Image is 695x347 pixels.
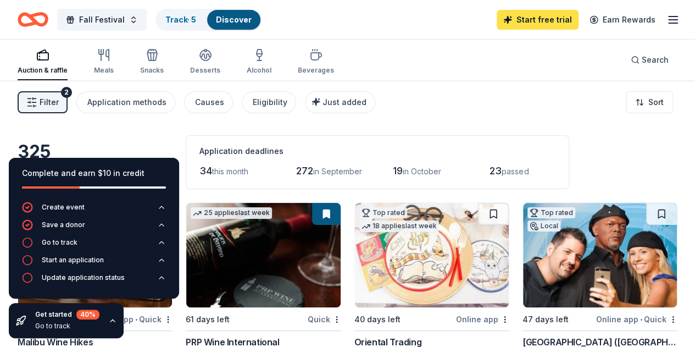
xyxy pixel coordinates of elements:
div: Top rated [527,207,575,218]
button: Save a donor [22,219,166,237]
div: Go to track [35,322,99,331]
button: Snacks [140,44,164,80]
div: Meals [94,66,114,75]
span: in September [313,167,362,176]
div: Start an application [42,256,104,265]
div: 25 applies last week [191,207,272,219]
span: Filter [40,96,59,109]
button: Eligibility [242,91,296,113]
div: 40 days left [354,313,401,326]
div: Causes [195,96,224,109]
div: Beverages [298,66,334,75]
button: Meals [94,44,114,80]
div: 61 days left [186,313,230,326]
div: Desserts [190,66,220,75]
div: Alcohol [247,66,271,75]
span: Just added [323,97,366,107]
button: Go to track [22,237,166,255]
div: Local [527,221,560,232]
span: Search [642,53,669,67]
div: Auction & raffle [18,66,68,75]
div: Save a donor [42,221,85,229]
button: Fall Festival [57,9,147,31]
button: Start an application [22,255,166,272]
div: Get started [35,310,99,320]
div: 18 applies last week [359,221,439,232]
div: Top rated [359,207,407,218]
a: Track· 5 [165,15,196,24]
a: Start free trial [497,10,579,30]
a: Home [18,7,48,32]
span: this month [212,167,248,176]
span: 19 [393,165,403,177]
div: Go to track [42,238,77,247]
div: Eligibility [253,96,287,109]
div: Complete and earn $10 in credit [22,167,166,180]
div: Snacks [140,66,164,75]
span: 272 [296,165,313,177]
button: Alcohol [247,44,271,80]
span: in October [403,167,441,176]
a: Earn Rewards [583,10,662,30]
div: Create event [42,203,85,212]
div: Application deadlines [199,145,555,158]
div: 40 % [76,310,99,320]
button: Search [622,49,677,71]
button: Update application status [22,272,166,290]
button: Just added [305,91,375,113]
div: Online app Quick [596,312,677,326]
button: Track· 5Discover [155,9,262,31]
span: 34 [199,165,212,177]
div: Application methods [87,96,166,109]
button: Application methods [76,91,175,113]
button: Filter2 [18,91,68,113]
span: Sort [648,96,664,109]
span: 23 [490,165,502,177]
button: Auction & raffle [18,44,68,80]
img: Image for PRP Wine International [186,203,340,307]
button: Causes [184,91,233,113]
button: Create event [22,202,166,219]
div: 2 [61,87,72,98]
div: 47 days left [522,313,569,326]
button: Desserts [190,44,220,80]
span: passed [502,167,529,176]
div: 325 [18,141,173,163]
a: Discover [216,15,252,24]
img: Image for Hollywood Wax Museum (Hollywood) [523,203,677,307]
div: Online app [456,312,509,326]
button: Beverages [298,44,334,80]
span: Fall Festival [79,13,125,26]
img: Image for Oriental Trading [355,203,509,307]
div: Update application status [42,273,125,282]
button: Sort [626,91,673,113]
div: Quick [308,312,341,326]
span: • [640,315,642,324]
